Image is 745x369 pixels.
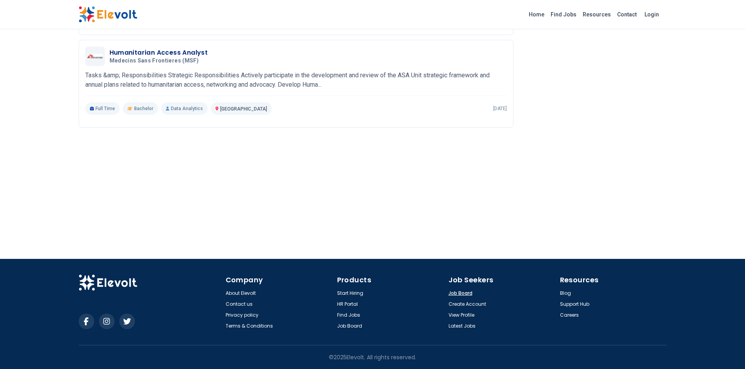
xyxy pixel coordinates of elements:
[449,275,555,285] h4: Job Seekers
[548,8,580,21] a: Find Jobs
[337,301,358,307] a: HR Portal
[640,7,664,22] a: Login
[337,275,444,285] h4: Products
[449,312,474,318] a: View Profile
[614,8,640,21] a: Contact
[226,301,253,307] a: Contact us
[110,57,199,64] span: Medecins Sans Frontieres (MSF)
[110,48,208,57] h3: Humanitarian Access Analyst
[560,275,667,285] h4: Resources
[87,54,103,59] img: Medecins Sans Frontieres (MSF)
[580,8,614,21] a: Resources
[226,312,259,318] a: Privacy policy
[526,8,548,21] a: Home
[493,105,507,112] p: [DATE]
[449,290,472,296] a: Job Board
[226,290,256,296] a: About Elevolt
[337,323,362,329] a: Job Board
[560,312,579,318] a: Careers
[449,323,476,329] a: Latest Jobs
[134,105,153,112] span: Bachelor
[79,6,137,23] img: Elevolt
[226,275,332,285] h4: Company
[560,290,571,296] a: Blog
[220,106,267,112] span: [GEOGRAPHIC_DATA]
[79,275,137,291] img: Elevolt
[85,46,507,115] a: Medecins Sans Frontieres (MSF)Humanitarian Access AnalystMedecins Sans Frontieres (MSF)Tasks &amp...
[85,71,507,89] p: Tasks &amp; Responsibilities Strategic Responsibilities Actively participate in the development a...
[161,102,208,115] p: Data Analytics
[706,332,745,369] iframe: Chat Widget
[337,312,360,318] a: Find Jobs
[449,301,486,307] a: Create Account
[79,132,513,242] iframe: Advertisement
[85,102,120,115] p: Full Time
[226,323,273,329] a: Terms & Conditions
[560,301,589,307] a: Support Hub
[337,290,363,296] a: Start Hiring
[329,353,416,361] p: © 2025 Elevolt. All rights reserved.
